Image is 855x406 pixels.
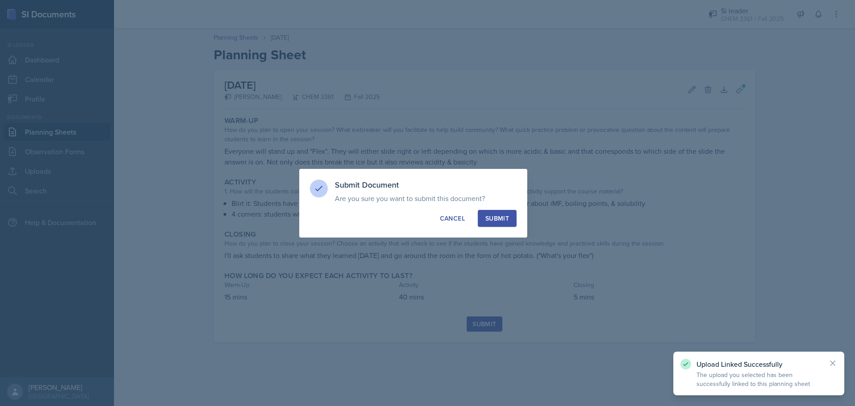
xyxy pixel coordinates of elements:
p: The upload you selected has been successfully linked to this planning sheet [696,370,821,388]
h3: Submit Document [335,180,517,190]
div: Submit [485,214,509,223]
button: Cancel [432,210,472,227]
p: Upload Linked Successfully [696,360,821,369]
button: Submit [478,210,517,227]
p: Are you sure you want to submit this document? [335,194,517,203]
div: Cancel [440,214,465,223]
